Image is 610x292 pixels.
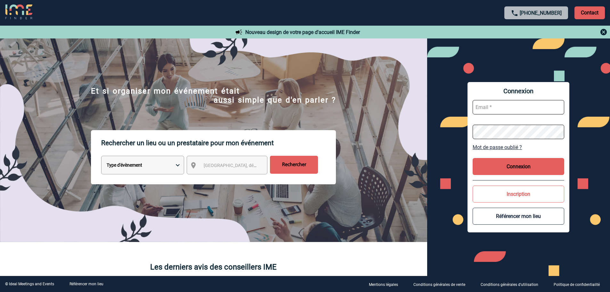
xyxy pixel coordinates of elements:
p: Contact [574,6,605,19]
span: Connexion [473,87,564,95]
input: Rechercher [270,156,318,174]
input: Email * [473,100,564,114]
p: Conditions générales d'utilisation [481,282,538,287]
span: [GEOGRAPHIC_DATA], département, région... [204,163,293,168]
p: Rechercher un lieu ou un prestataire pour mon événement [101,130,336,156]
button: Inscription [473,186,564,203]
p: Mentions légales [369,282,398,287]
a: Conditions générales de vente [408,281,476,287]
button: Connexion [473,158,564,175]
div: © Ideal Meetings and Events [5,282,54,286]
p: Conditions générales de vente [413,282,465,287]
a: Conditions générales d'utilisation [476,281,549,287]
p: Politique de confidentialité [554,282,600,287]
button: Référencer mon lieu [473,208,564,225]
a: Politique de confidentialité [549,281,610,287]
a: [PHONE_NUMBER] [520,10,562,16]
a: Mentions légales [364,281,408,287]
a: Référencer mon lieu [69,282,103,286]
img: call-24-px.png [511,9,518,17]
a: Mot de passe oublié ? [473,144,564,150]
